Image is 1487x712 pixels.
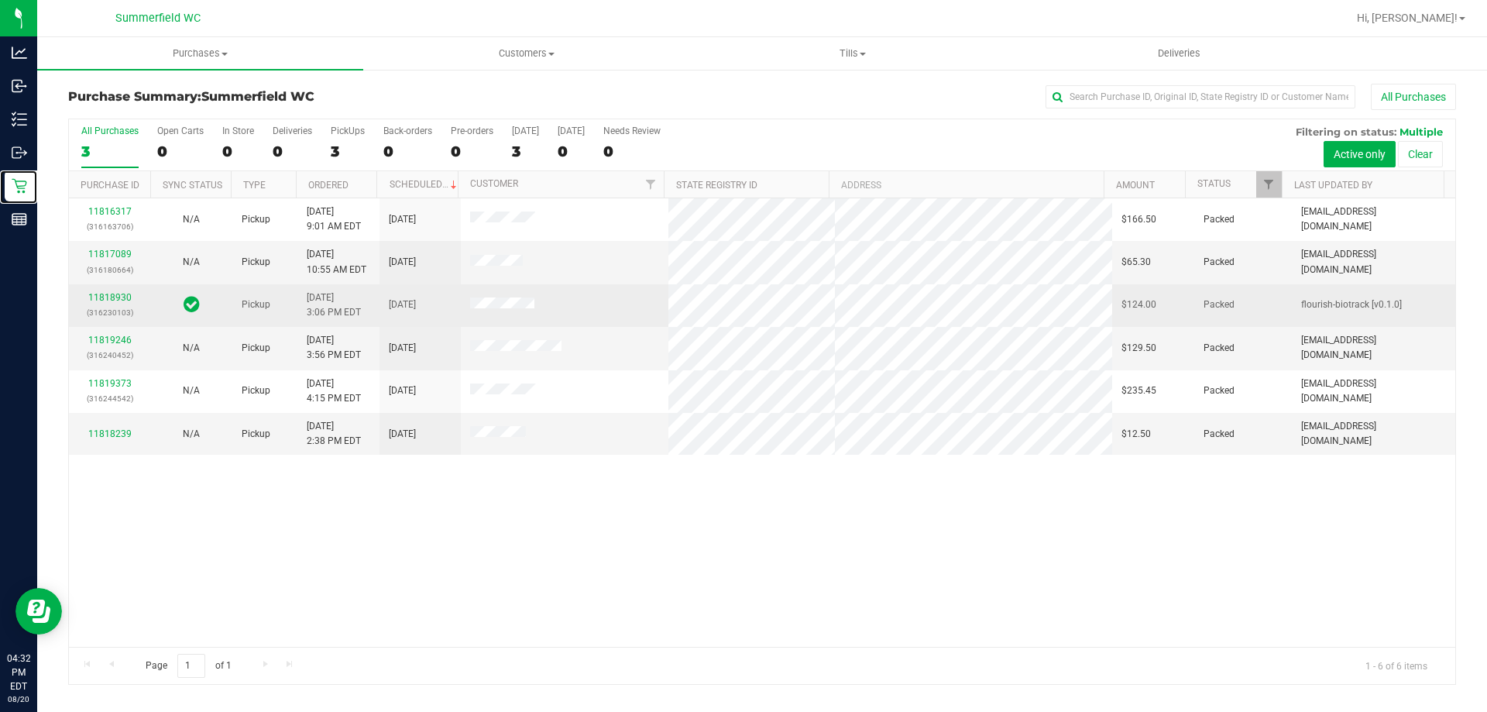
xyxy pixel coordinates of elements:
span: Pickup [242,212,270,227]
div: Needs Review [603,126,661,136]
p: 04:32 PM EDT [7,652,30,693]
p: (316240452) [78,348,141,363]
div: 0 [157,143,204,160]
div: 0 [558,143,585,160]
span: Customers [364,46,689,60]
button: N/A [183,212,200,227]
a: Purchase ID [81,180,139,191]
inline-svg: Inventory [12,112,27,127]
span: [DATE] [389,384,416,398]
span: [EMAIL_ADDRESS][DOMAIN_NAME] [1301,333,1446,363]
a: Purchases [37,37,363,70]
a: Customer [470,178,518,189]
a: State Registry ID [676,180,757,191]
span: $65.30 [1121,255,1151,270]
span: [DATE] 3:06 PM EDT [307,291,361,320]
inline-svg: Retail [12,178,27,194]
span: In Sync [184,294,200,315]
div: PickUps [331,126,365,136]
span: Packed [1204,341,1235,356]
span: [EMAIL_ADDRESS][DOMAIN_NAME] [1301,377,1446,406]
span: Not Applicable [183,214,200,225]
a: Scheduled [390,179,460,190]
span: Not Applicable [183,256,200,267]
span: Pickup [242,255,270,270]
a: 11817089 [88,249,132,260]
span: $12.50 [1121,427,1151,442]
div: Open Carts [157,126,204,136]
div: In Store [222,126,254,136]
button: N/A [183,255,200,270]
a: Customers [363,37,689,70]
div: 0 [383,143,432,160]
span: [DATE] 9:01 AM EDT [307,205,361,234]
span: Page of 1 [132,654,244,678]
p: (316163706) [78,219,141,234]
span: [EMAIL_ADDRESS][DOMAIN_NAME] [1301,419,1446,449]
a: Sync Status [163,180,222,191]
span: Pickup [242,341,270,356]
span: Summerfield WC [115,12,201,25]
span: [DATE] [389,212,416,227]
span: [DATE] [389,298,416,312]
span: 1 - 6 of 6 items [1353,654,1440,677]
a: 11819373 [88,378,132,389]
a: 11816317 [88,206,132,217]
span: Packed [1204,384,1235,398]
input: 1 [177,654,205,678]
span: $124.00 [1121,298,1156,312]
div: [DATE] [558,126,585,136]
span: Deliveries [1137,46,1221,60]
span: Packed [1204,212,1235,227]
span: Purchases [37,46,363,60]
div: [DATE] [512,126,539,136]
a: 11818239 [88,428,132,439]
span: Packed [1204,255,1235,270]
button: All Purchases [1371,84,1456,110]
span: [DATE] 2:38 PM EDT [307,419,361,449]
a: Last Updated By [1294,180,1372,191]
span: [DATE] [389,341,416,356]
th: Address [829,171,1104,198]
span: [EMAIL_ADDRESS][DOMAIN_NAME] [1301,247,1446,277]
span: Pickup [242,427,270,442]
span: $166.50 [1121,212,1156,227]
span: [DATE] 3:56 PM EDT [307,333,361,363]
span: $235.45 [1121,384,1156,398]
inline-svg: Inbound [12,78,27,94]
span: Pickup [242,384,270,398]
a: Filter [1256,171,1282,198]
p: (316180664) [78,263,141,277]
a: Type [243,180,266,191]
a: 11818930 [88,292,132,303]
span: Tills [690,46,1015,60]
p: 08/20 [7,693,30,705]
a: Deliveries [1016,37,1342,70]
span: [DATE] [389,255,416,270]
a: 11819246 [88,335,132,346]
input: Search Purchase ID, Original ID, State Registry ID or Customer Name... [1046,85,1355,108]
span: Not Applicable [183,385,200,396]
span: Pickup [242,298,270,312]
a: Ordered [308,180,349,191]
span: Multiple [1399,126,1443,138]
inline-svg: Analytics [12,45,27,60]
button: Clear [1398,141,1443,167]
a: Amount [1116,180,1155,191]
h3: Purchase Summary: [68,90,531,104]
div: Back-orders [383,126,432,136]
a: Filter [638,171,664,198]
span: [EMAIL_ADDRESS][DOMAIN_NAME] [1301,205,1446,234]
button: Active only [1324,141,1396,167]
span: Packed [1204,427,1235,442]
span: Summerfield WC [201,89,314,104]
span: [DATE] [389,427,416,442]
div: 0 [603,143,661,160]
span: Packed [1204,298,1235,312]
button: N/A [183,384,200,398]
button: N/A [183,427,200,442]
span: Not Applicable [183,342,200,353]
p: (316230103) [78,305,141,320]
span: flourish-biotrack [v0.1.0] [1301,298,1402,312]
div: 0 [451,143,493,160]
